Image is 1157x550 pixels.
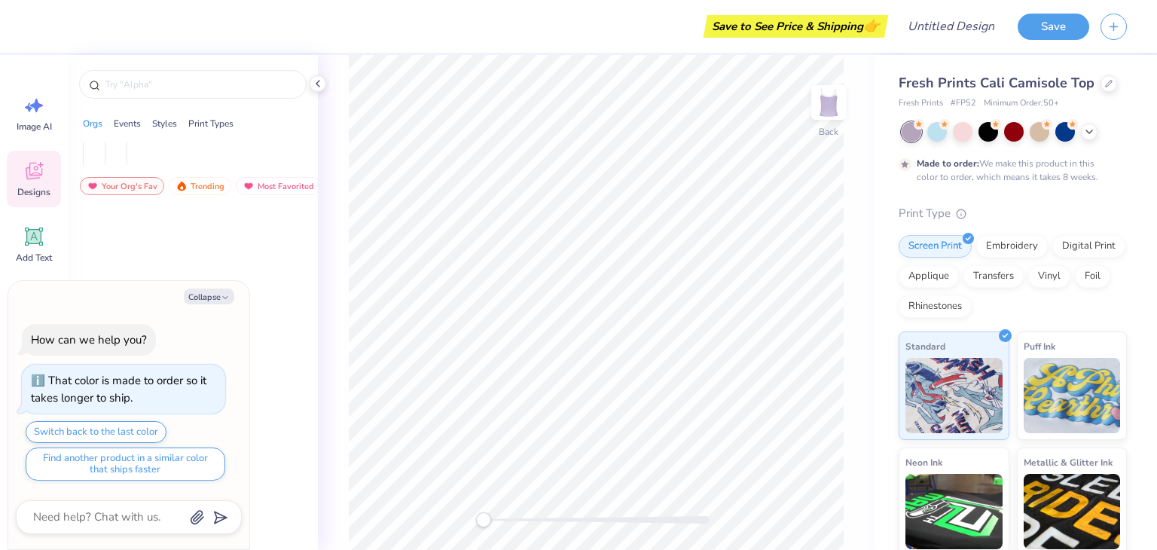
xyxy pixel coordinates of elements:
[184,289,234,304] button: Collapse
[26,421,166,443] button: Switch back to the last color
[1075,265,1110,288] div: Foil
[819,125,838,139] div: Back
[905,358,1003,433] img: Standard
[188,117,234,130] div: Print Types
[31,373,206,405] div: That color is made to order so it takes longer to ship.
[236,177,321,195] div: Most Favorited
[905,338,945,354] span: Standard
[899,74,1094,92] span: Fresh Prints Cali Camisole Top
[896,11,1006,41] input: Untitled Design
[976,235,1048,258] div: Embroidery
[814,87,844,118] img: Back
[104,77,297,92] input: Try "Alpha"
[984,97,1059,110] span: Minimum Order: 50 +
[899,205,1127,222] div: Print Type
[87,181,99,191] img: most_fav.gif
[169,177,231,195] div: Trending
[1024,474,1121,549] img: Metallic & Glitter Ink
[176,181,188,191] img: trending.gif
[476,512,491,527] div: Accessibility label
[17,186,50,198] span: Designs
[1028,265,1070,288] div: Vinyl
[1024,358,1121,433] img: Puff Ink
[899,295,972,318] div: Rhinestones
[1018,14,1089,40] button: Save
[114,117,141,130] div: Events
[899,235,972,258] div: Screen Print
[16,252,52,264] span: Add Text
[1052,235,1125,258] div: Digital Print
[707,15,884,38] div: Save to See Price & Shipping
[863,17,880,35] span: 👉
[26,448,225,481] button: Find another product in a similar color that ships faster
[905,454,942,470] span: Neon Ink
[1024,338,1055,354] span: Puff Ink
[152,117,177,130] div: Styles
[899,97,943,110] span: Fresh Prints
[917,157,979,170] strong: Made to order:
[17,121,52,133] span: Image AI
[1024,454,1113,470] span: Metallic & Glitter Ink
[963,265,1024,288] div: Transfers
[80,177,164,195] div: Your Org's Fav
[31,332,147,347] div: How can we help you?
[905,474,1003,549] img: Neon Ink
[243,181,255,191] img: most_fav.gif
[951,97,976,110] span: # FP52
[917,157,1102,184] div: We make this product in this color to order, which means it takes 8 weeks.
[899,265,959,288] div: Applique
[83,117,102,130] div: Orgs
